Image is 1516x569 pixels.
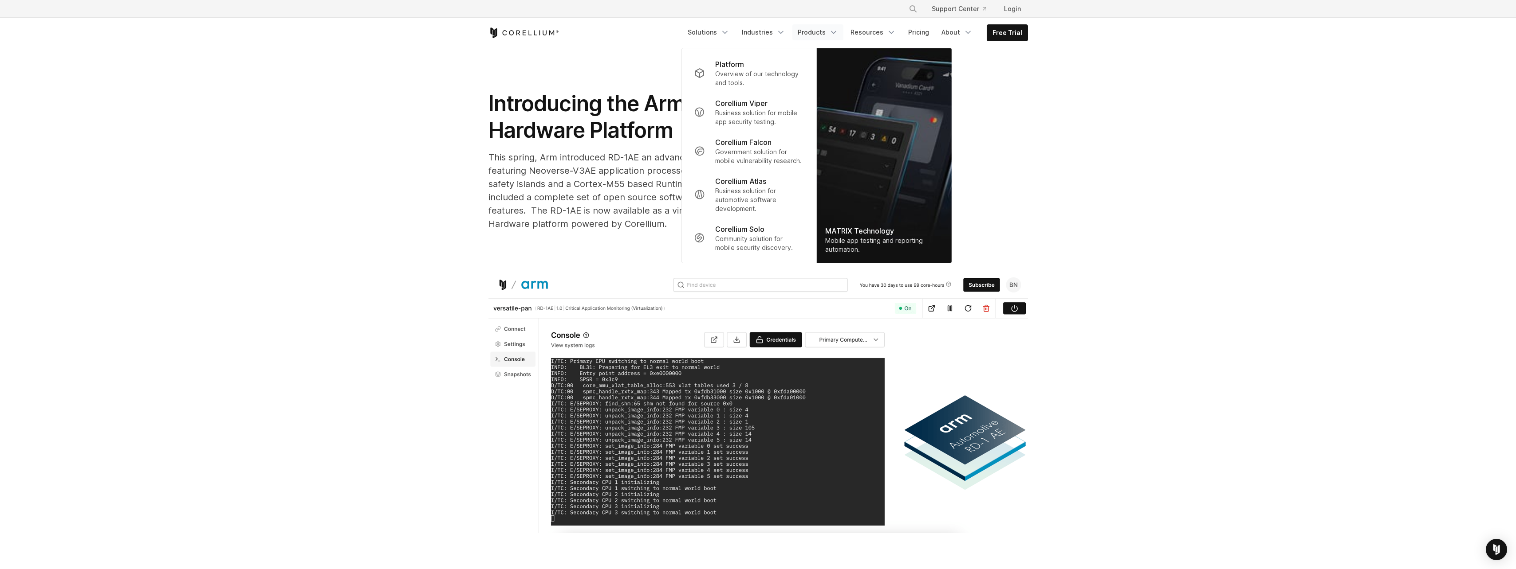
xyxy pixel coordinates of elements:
[687,54,811,93] a: Platform Overview of our technology and tools.
[845,24,901,40] a: Resources
[687,218,811,257] a: Corellium Solo Community solution for mobile security discovery.
[682,24,735,40] a: Solutions
[1486,539,1507,560] div: Open Intercom Messenger
[715,187,803,213] p: Business solution for automotive software development.
[687,132,811,171] a: Corellium Falcon Government solution for mobile vulnerability research.
[997,1,1028,17] a: Login
[825,226,942,236] div: MATRIX Technology
[488,152,835,229] span: This spring, Arm introduced RD-1AE an advanced automotive reference design featuring Neoverse-V3A...
[792,24,843,40] a: Products
[905,1,921,17] button: Search
[715,234,803,252] p: Community solution for mobile security discovery.
[715,176,766,187] p: Corellium Atlas
[736,24,791,40] a: Industries
[715,137,772,148] p: Corellium Falcon
[715,70,803,87] p: Overview of our technology and tools.
[715,59,744,70] p: Platform
[715,98,768,109] p: Corellium Viper
[987,25,1028,41] a: Free Trial
[687,93,811,132] a: Corellium Viper Business solution for mobile app security testing.
[488,90,835,143] span: Introducing the Arm RD-1AE Virtual Hardware Platform
[715,148,803,165] p: Government solution for mobile vulnerability research.
[715,109,803,126] p: Business solution for mobile app security testing.
[488,27,559,38] a: Corellium Home
[825,236,942,254] div: Mobile app testing and reporting automation.
[488,273,1028,533] img: Arm RD-1AE Virtual Hardware screenshot
[682,24,1028,41] div: Navigation Menu
[903,24,934,40] a: Pricing
[715,224,764,234] p: Corellium Solo
[898,1,1028,17] div: Navigation Menu
[816,48,951,263] a: MATRIX Technology Mobile app testing and reporting automation.
[936,24,978,40] a: About
[816,48,951,263] img: Matrix_WebNav_1x
[925,1,993,17] a: Support Center
[687,171,811,218] a: Corellium Atlas Business solution for automotive software development.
